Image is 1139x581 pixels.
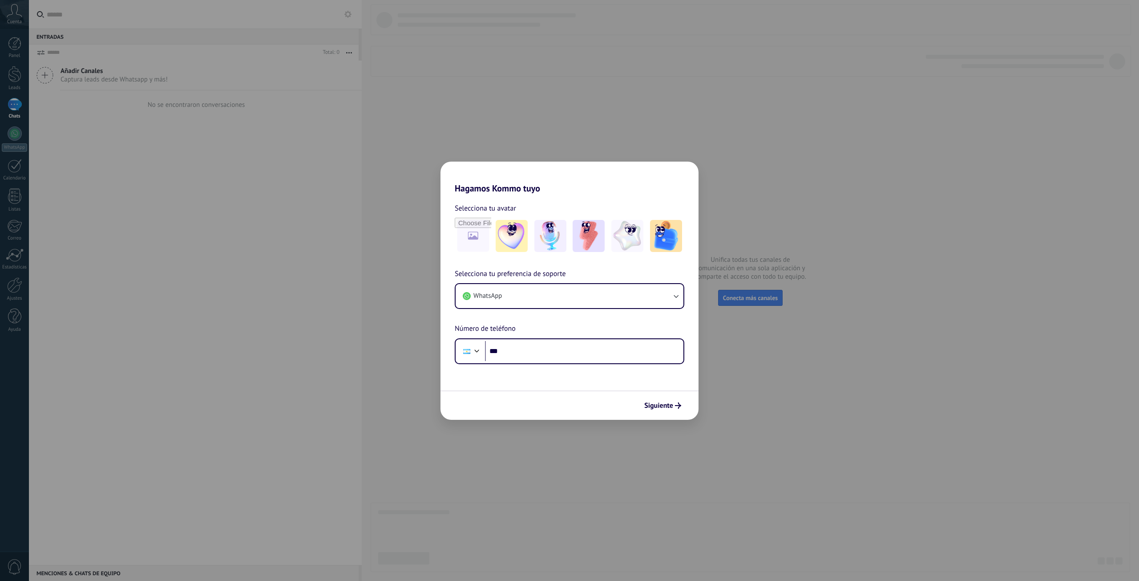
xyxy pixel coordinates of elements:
[455,268,566,280] span: Selecciona tu preferencia de soporte
[455,203,516,214] span: Selecciona tu avatar
[573,220,605,252] img: -3.jpeg
[534,220,566,252] img: -2.jpeg
[650,220,682,252] img: -5.jpeg
[456,284,683,308] button: WhatsApp
[473,292,502,301] span: WhatsApp
[640,398,685,413] button: Siguiente
[458,342,475,361] div: Argentina: + 54
[455,323,516,335] span: Número de teléfono
[496,220,528,252] img: -1.jpeg
[440,162,699,194] h2: Hagamos Kommo tuyo
[644,402,673,409] span: Siguiente
[611,220,643,252] img: -4.jpeg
